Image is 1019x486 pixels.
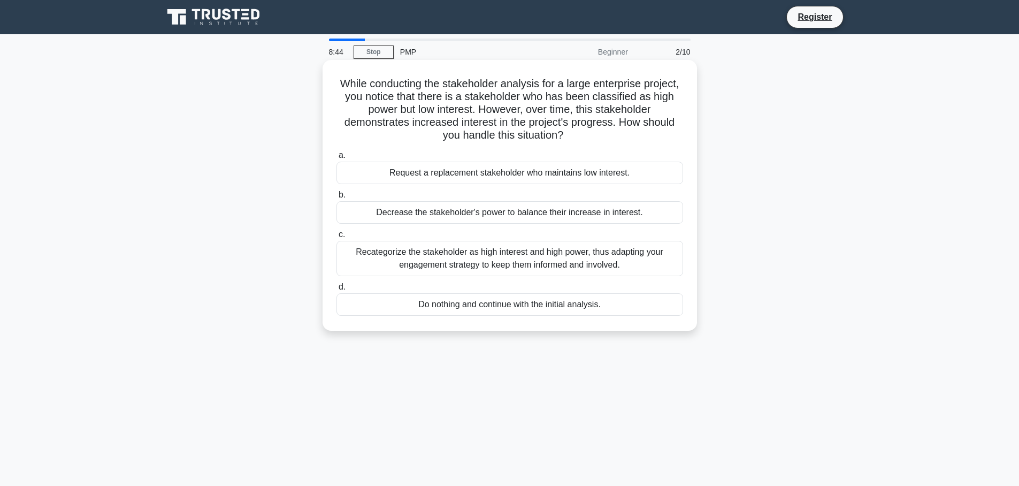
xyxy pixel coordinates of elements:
[354,45,394,59] a: Stop
[791,10,838,24] a: Register
[339,190,346,199] span: b.
[394,41,541,63] div: PMP
[336,241,683,276] div: Recategorize the stakeholder as high interest and high power, thus adapting your engagement strat...
[541,41,634,63] div: Beginner
[339,230,345,239] span: c.
[336,201,683,224] div: Decrease the stakeholder's power to balance their increase in interest.
[339,150,346,160] span: a.
[336,293,683,316] div: Do nothing and continue with the initial analysis.
[634,41,697,63] div: 2/10
[323,41,354,63] div: 8:44
[339,282,346,291] span: d.
[335,77,684,142] h5: While conducting the stakeholder analysis for a large enterprise project, you notice that there i...
[336,162,683,184] div: Request a replacement stakeholder who maintains low interest.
